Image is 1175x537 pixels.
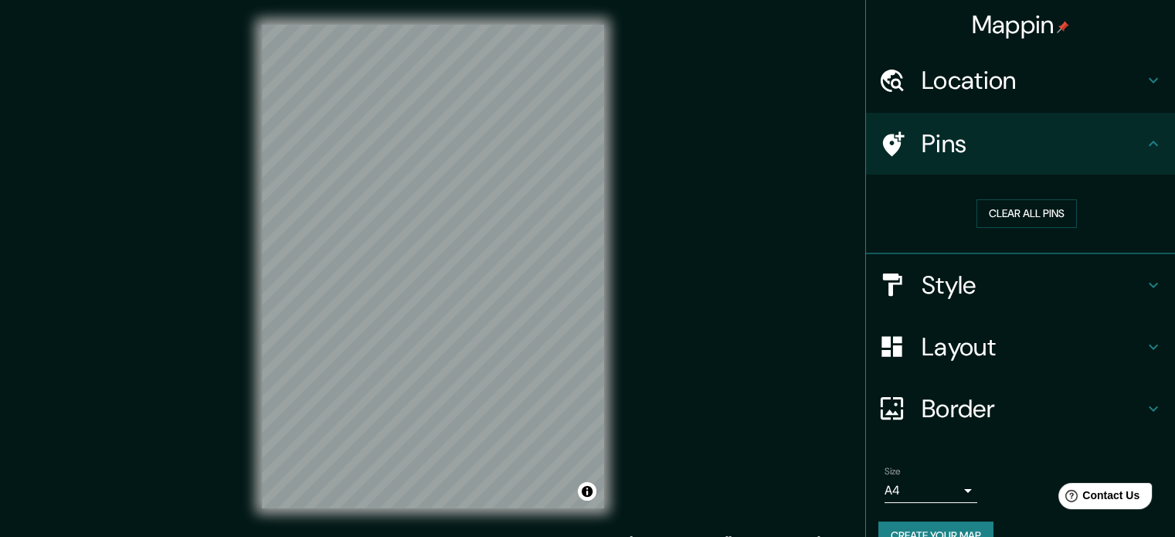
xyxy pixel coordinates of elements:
canvas: Map [262,25,604,508]
div: Layout [866,316,1175,378]
h4: Border [922,393,1144,424]
div: Pins [866,113,1175,175]
h4: Mappin [972,9,1070,40]
h4: Layout [922,331,1144,362]
button: Clear all pins [976,199,1077,228]
div: Border [866,378,1175,440]
img: pin-icon.png [1057,21,1069,33]
iframe: Help widget launcher [1037,477,1158,520]
div: A4 [885,478,977,503]
label: Size [885,464,901,478]
h4: Style [922,270,1144,301]
button: Toggle attribution [578,482,596,501]
h4: Location [922,65,1144,96]
div: Location [866,49,1175,111]
h4: Pins [922,128,1144,159]
div: Style [866,254,1175,316]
